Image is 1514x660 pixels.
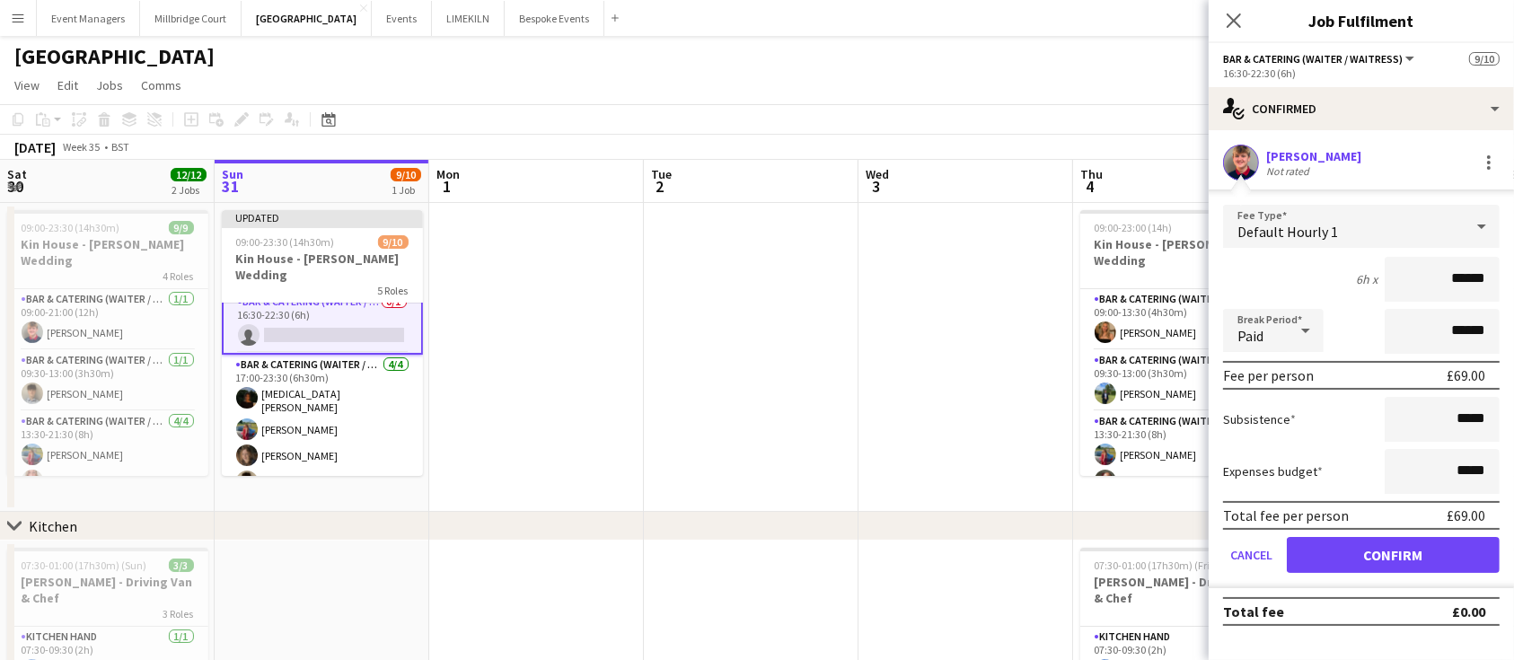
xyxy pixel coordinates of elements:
span: 31 [219,176,243,197]
button: Confirm [1287,537,1500,573]
h3: Job Fulfilment [1209,9,1514,32]
div: £69.00 [1447,506,1485,524]
h3: Kin House - [PERSON_NAME] Wedding [1080,236,1281,268]
span: 9/9 [169,221,194,234]
div: Fee per person [1223,366,1314,384]
div: Confirmed [1209,87,1514,130]
button: LIMEKILN [432,1,505,36]
div: [DATE] [14,138,56,156]
app-card-role: Bar & Catering (Waiter / waitress)4/417:00-23:30 (6h30m)[MEDICAL_DATA][PERSON_NAME][PERSON_NAME][... [222,355,423,499]
app-card-role: Bar & Catering (Waiter / waitress)1/109:00-21:00 (12h)[PERSON_NAME] [7,289,208,350]
span: Paid [1237,327,1263,345]
span: 4 [1078,176,1103,197]
span: 07:30-01:00 (17h30m) (Fri) [1095,559,1214,572]
span: 12/12 [171,168,207,181]
span: 09:00-23:30 (14h30m) [236,235,335,249]
app-job-card: Updated09:00-23:30 (14h30m)9/10Kin House - [PERSON_NAME] Wedding5 RolesNoku Ndomore[PERSON_NAME][... [222,210,423,476]
span: Comms [141,77,181,93]
span: 5 Roles [378,284,409,297]
span: Jobs [96,77,123,93]
label: Expenses budget [1223,463,1323,480]
div: BST [111,140,129,154]
span: 3 [863,176,889,197]
app-card-role: Bar & Catering (Waiter / waitress)1/109:00-13:30 (4h30m)[PERSON_NAME] [1080,289,1281,350]
span: Default Hourly 1 [1237,223,1338,241]
app-card-role: Bar & Catering (Waiter / waitress)1/109:30-13:00 (3h30m)[PERSON_NAME] [1080,350,1281,411]
span: 2 [648,176,672,197]
span: Tue [651,166,672,182]
div: £69.00 [1447,366,1485,384]
span: Thu [1080,166,1103,182]
a: Jobs [89,74,130,97]
span: Wed [866,166,889,182]
h1: [GEOGRAPHIC_DATA] [14,43,215,70]
div: Total fee per person [1223,506,1349,524]
button: Bar & Catering (Waiter / waitress) [1223,52,1417,66]
span: Week 35 [59,140,104,154]
h3: Kin House - [PERSON_NAME] Wedding [222,251,423,283]
label: Subsistence [1223,411,1296,427]
span: Edit [57,77,78,93]
h3: [PERSON_NAME] - Driving Van & Chef [7,574,208,606]
span: 4 Roles [163,269,194,283]
span: 9/10 [391,168,421,181]
a: Edit [50,74,85,97]
span: 09:00-23:30 (14h30m) [22,221,120,234]
button: Cancel [1223,537,1280,573]
span: 07:30-01:00 (17h30m) (Sun) [22,559,147,572]
div: £0.00 [1452,603,1485,620]
h3: [PERSON_NAME] - Driving Van & Chef [1080,574,1281,606]
div: 2 Jobs [172,183,206,197]
button: Event Managers [37,1,140,36]
div: 16:30-22:30 (6h) [1223,66,1500,80]
span: 3 Roles [163,607,194,620]
span: 9/10 [378,235,409,249]
button: [GEOGRAPHIC_DATA] [242,1,372,36]
a: View [7,74,47,97]
div: Total fee [1223,603,1284,620]
div: Not rated [1266,164,1313,178]
span: Mon [436,166,460,182]
span: View [14,77,40,93]
app-card-role: Bar & Catering (Waiter / waitress)4/413:30-21:30 (8h)[PERSON_NAME]Noku Ndomore [1080,411,1281,550]
button: Bespoke Events [505,1,604,36]
app-card-role: Bar & Catering (Waiter / waitress)1/109:30-13:00 (3h30m)[PERSON_NAME] [7,350,208,411]
div: 1 Job [392,183,420,197]
div: Updated [222,210,423,224]
div: 6h x [1356,271,1378,287]
span: Sun [222,166,243,182]
span: 09:00-23:00 (14h) [1095,221,1173,234]
h3: Kin House - [PERSON_NAME] Wedding [7,236,208,268]
app-card-role: Bar & Catering (Waiter / waitress)0/116:30-22:30 (6h) [222,290,423,355]
button: Events [372,1,432,36]
span: 3/3 [169,559,194,572]
span: Sat [7,166,27,182]
span: 1 [434,176,460,197]
span: 30 [4,176,27,197]
span: Bar & Catering (Waiter / waitress) [1223,52,1403,66]
app-card-role: Bar & Catering (Waiter / waitress)4/413:30-21:30 (8h)[PERSON_NAME][PERSON_NAME] [7,411,208,550]
div: Kitchen [29,517,77,535]
app-job-card: 09:00-23:00 (14h)9/9Kin House - [PERSON_NAME] Wedding5 RolesBar & Catering (Waiter / waitress)1/1... [1080,210,1281,476]
button: Millbridge Court [140,1,242,36]
app-job-card: 09:00-23:30 (14h30m)9/9Kin House - [PERSON_NAME] Wedding4 RolesBar & Catering (Waiter / waitress)... [7,210,208,476]
div: [PERSON_NAME] [1266,148,1361,164]
a: Comms [134,74,189,97]
span: 9/10 [1469,52,1500,66]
